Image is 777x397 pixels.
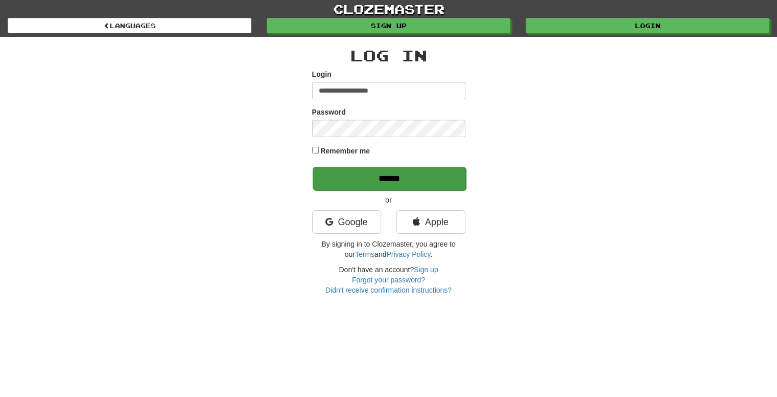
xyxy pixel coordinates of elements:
[267,18,510,33] a: Sign up
[312,210,381,234] a: Google
[352,276,425,284] a: Forgot your password?
[312,264,465,295] div: Don't have an account?
[8,18,251,33] a: Languages
[355,250,374,258] a: Terms
[396,210,465,234] a: Apple
[312,47,465,64] h2: Log In
[526,18,769,33] a: Login
[320,146,370,156] label: Remember me
[414,266,438,274] a: Sign up
[312,107,346,117] label: Password
[386,250,430,258] a: Privacy Policy
[312,195,465,205] p: or
[312,69,332,79] label: Login
[325,286,452,294] a: Didn't receive confirmation instructions?
[312,239,465,259] p: By signing in to Clozemaster, you agree to our and .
